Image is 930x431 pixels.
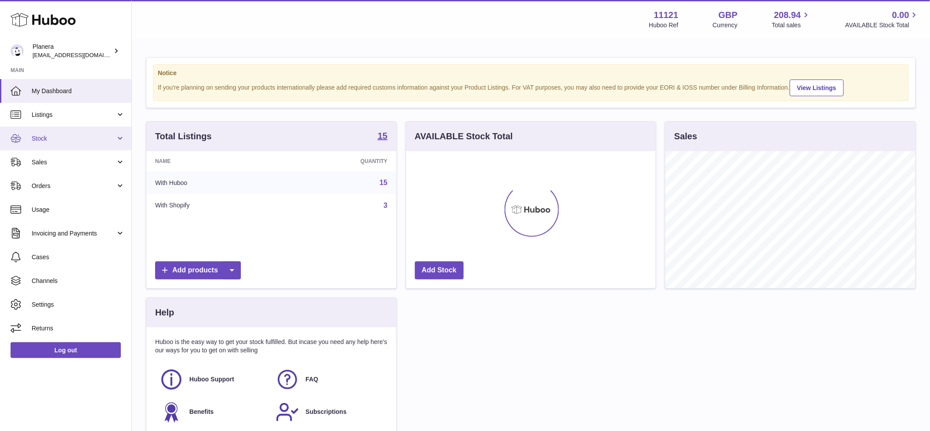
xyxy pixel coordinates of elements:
div: Planera [33,43,112,59]
a: Huboo Support [160,368,267,391]
a: 208.94 Total sales [772,9,811,29]
span: Subscriptions [305,408,346,416]
span: Channels [32,277,125,285]
span: Invoicing and Payments [32,229,116,238]
span: My Dashboard [32,87,125,95]
span: Total sales [772,21,811,29]
span: Cases [32,253,125,261]
span: AVAILABLE Stock Total [845,21,919,29]
h3: Total Listings [155,130,212,142]
td: With Shopify [146,194,281,217]
strong: 15 [378,131,387,140]
td: With Huboo [146,171,281,194]
a: 15 [380,179,388,186]
div: Huboo Ref [649,21,679,29]
span: Settings [32,301,125,309]
span: Stock [32,134,116,143]
h3: Sales [674,130,697,142]
th: Quantity [281,151,396,171]
span: 208.94 [774,9,801,21]
div: If you're planning on sending your products internationally please add required customs informati... [158,78,904,96]
span: 0.00 [892,9,909,21]
a: 3 [384,202,388,209]
h3: AVAILABLE Stock Total [415,130,513,142]
a: Subscriptions [276,400,383,424]
span: Listings [32,111,116,119]
strong: GBP [719,9,737,21]
strong: Notice [158,69,904,77]
span: FAQ [305,375,318,384]
span: Sales [32,158,116,167]
span: Benefits [189,408,214,416]
a: Log out [11,342,121,358]
a: View Listings [790,80,844,96]
p: Huboo is the easy way to get your stock fulfilled. But incase you need any help here's our ways f... [155,338,388,355]
span: [EMAIL_ADDRESS][DOMAIN_NAME] [33,51,129,58]
th: Name [146,151,281,171]
a: Add Stock [415,261,464,279]
a: 15 [378,131,387,142]
div: Currency [713,21,738,29]
a: 0.00 AVAILABLE Stock Total [845,9,919,29]
span: Orders [32,182,116,190]
a: Add products [155,261,241,279]
img: saiyani@planera.care [11,44,24,58]
a: FAQ [276,368,383,391]
span: Huboo Support [189,375,234,384]
h3: Help [155,307,174,319]
a: Benefits [160,400,267,424]
span: Usage [32,206,125,214]
strong: 11121 [654,9,679,21]
span: Returns [32,324,125,333]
